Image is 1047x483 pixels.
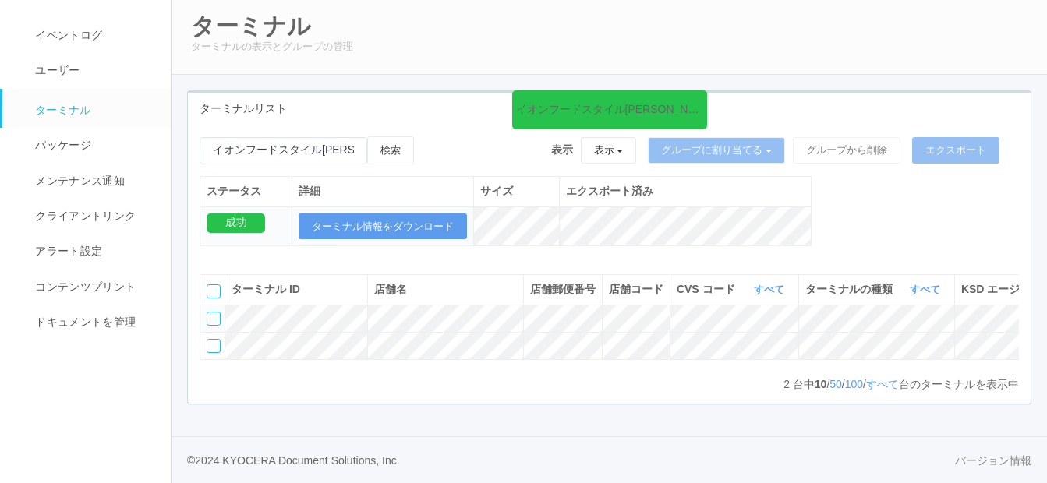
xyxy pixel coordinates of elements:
[2,164,185,199] a: メンテナンス通知
[191,39,1028,55] p: ターミナルの表示とグループの管理
[677,281,739,298] span: CVS コード
[31,210,136,222] span: クライアントリンク
[912,137,999,164] button: エクスポート
[232,281,361,298] div: ターミナル ID
[793,137,900,164] button: グループから削除
[829,378,842,390] a: 50
[31,104,91,116] span: ターミナル
[2,199,185,234] a: クライアントリンク
[207,213,265,233] div: 成功
[750,282,792,298] button: すべて
[31,175,125,187] span: メンテナンス通知
[31,245,102,257] span: アラート設定
[31,139,91,151] span: パッケージ
[31,64,80,76] span: ユーザー
[783,378,793,390] span: 2
[581,137,637,164] button: 表示
[2,128,185,163] a: パッケージ
[530,283,596,295] span: 店舗郵便番号
[910,284,944,295] a: すべて
[805,281,897,298] span: ターミナルの種類
[783,376,1019,393] p: 台中 / / / 台のターミナルを表示中
[2,18,185,53] a: イベントログ
[299,213,467,240] button: ターミナル情報をダウンロード
[2,305,185,340] a: ドキュメントを管理
[2,234,185,269] a: アラート設定
[815,378,827,390] span: 10
[648,137,785,164] button: グループに割り当てる
[2,53,185,88] a: ユーザー
[367,136,414,164] button: 検索
[187,454,400,467] span: © 2024 KYOCERA Document Solutions, Inc.
[31,280,136,293] span: コンテンツプリント
[188,93,1031,125] div: ターミナルリスト
[551,142,573,158] span: 表示
[866,378,899,390] a: すべて
[2,270,185,305] a: コンテンツプリント
[516,101,703,118] div: イオンフードスタイル[PERSON_NAME] の検索結果 (2 件)
[609,283,663,295] span: 店舗コード
[374,283,407,295] span: 店舗名
[207,183,285,199] div: ステータス
[566,183,805,199] div: エクスポート済み
[955,453,1031,469] a: バージョン情報
[845,378,863,390] a: 100
[2,89,185,128] a: ターミナル
[299,183,467,199] div: 詳細
[191,13,1028,39] h2: ターミナル
[480,183,553,199] div: サイズ
[754,284,788,295] a: すべて
[31,316,136,328] span: ドキュメントを管理
[906,282,948,298] button: すべて
[31,29,102,41] span: イベントログ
